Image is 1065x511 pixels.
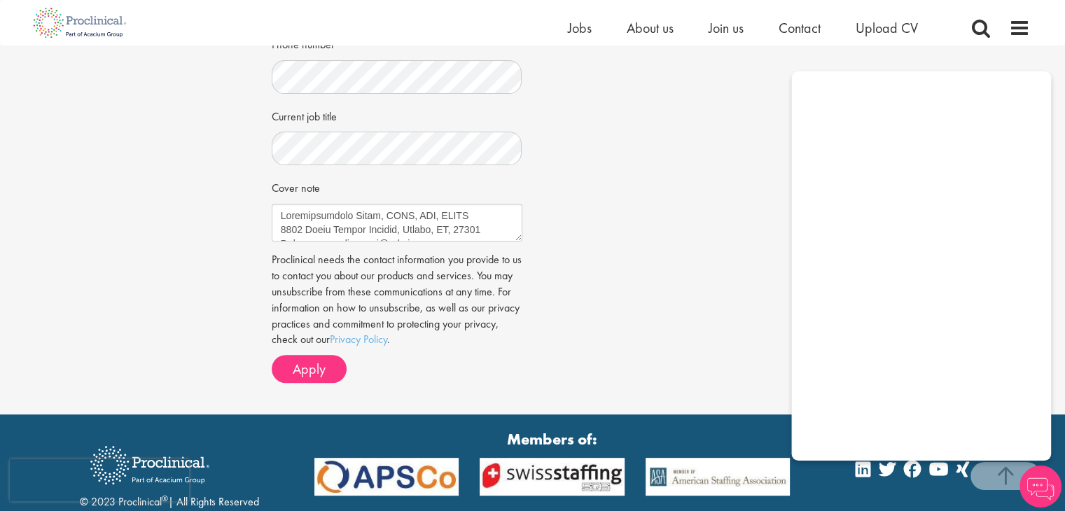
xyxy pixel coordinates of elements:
strong: Members of: [314,428,791,450]
label: Cover note [272,176,320,197]
a: Upload CV [856,19,918,37]
p: Proclinical needs the contact information you provide to us to contact you about our products and... [272,252,522,348]
a: About us [627,19,674,37]
img: Proclinical Recruitment [80,436,220,494]
a: Join us [709,19,744,37]
img: Chatbot [1019,465,1061,507]
img: APSCo [635,458,801,496]
textarea: Loremipsumdolo Sitam, CONS, ADI, ELITS 8802 Doeiu Tempor Incidid, Utlabo, ET, 27301 Dolor: magnaa... [272,204,522,241]
img: APSCo [469,458,635,496]
img: APSCo [304,458,470,496]
button: Apply [272,355,347,383]
label: Current job title [272,104,337,125]
a: Contact [779,19,821,37]
iframe: reCAPTCHA [10,459,189,501]
span: Apply [293,360,326,378]
div: © 2023 Proclinical | All Rights Reserved [80,435,259,510]
a: Jobs [568,19,592,37]
a: Privacy Policy [330,332,387,346]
